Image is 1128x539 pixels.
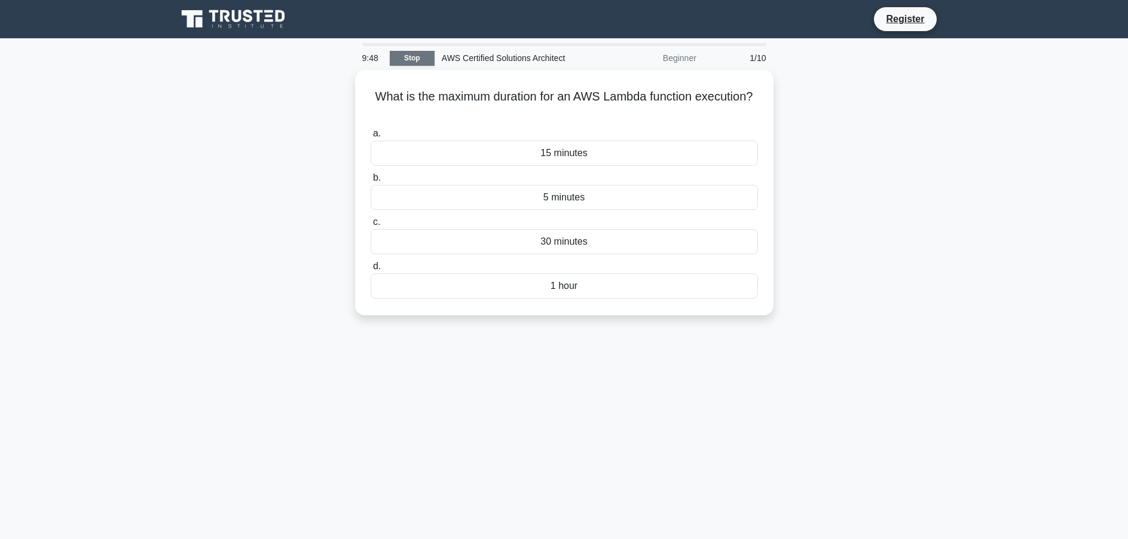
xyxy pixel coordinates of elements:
[371,273,758,299] div: 1 hour
[704,46,774,70] div: 1/10
[369,89,759,119] h5: What is the maximum duration for an AWS Lambda function execution?
[390,51,435,66] a: Stop
[355,46,390,70] div: 9:48
[879,11,931,26] a: Register
[371,229,758,254] div: 30 minutes
[371,141,758,166] div: 15 minutes
[435,46,599,70] div: AWS Certified Solutions Architect
[373,172,381,182] span: b.
[373,261,381,271] span: d.
[599,46,704,70] div: Beginner
[371,185,758,210] div: 5 minutes
[373,128,381,138] span: a.
[373,217,380,227] span: c.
